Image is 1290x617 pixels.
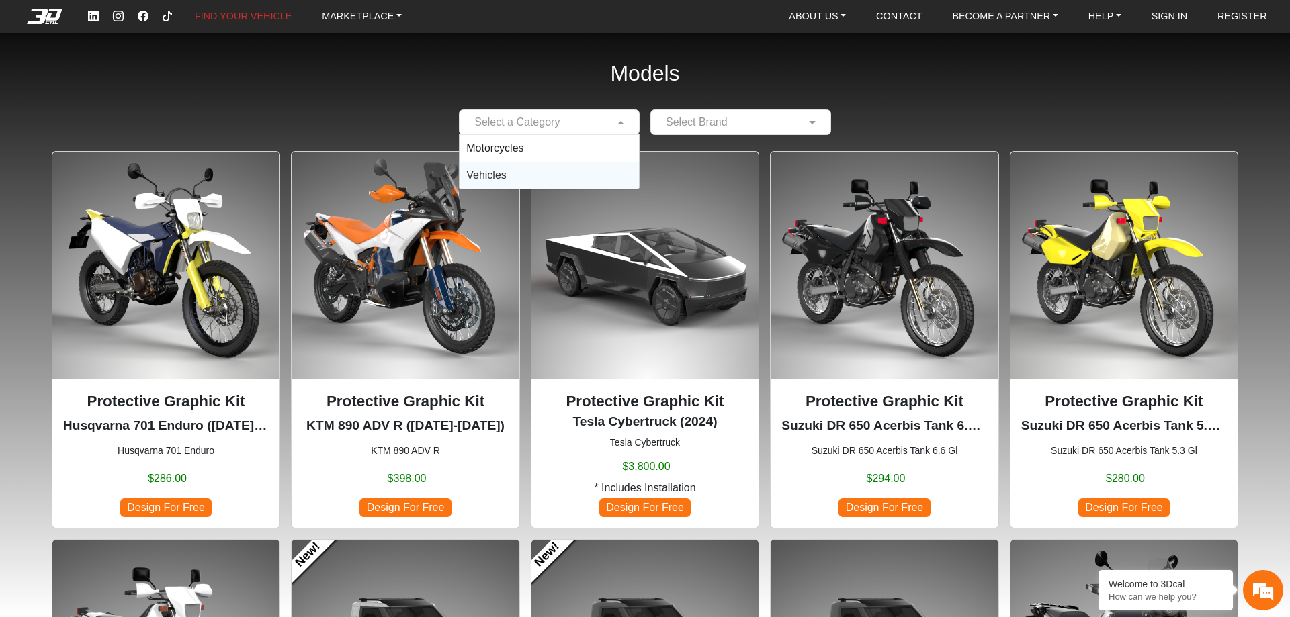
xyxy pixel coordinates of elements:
[771,152,998,379] img: DR 650Acerbis Tank 6.6 Gl1996-2024
[1146,6,1193,27] a: SIGN IN
[1212,6,1273,27] a: REGISTER
[542,390,748,413] p: Protective Graphic Kit
[1021,416,1227,436] p: Suzuki DR 650 Acerbis Tank 5.3 Gl (1996-2024)
[871,6,927,27] a: CONTACT
[1109,591,1223,602] p: How can we help you?
[520,528,574,583] a: New!
[52,151,280,528] div: Husqvarna 701 Enduro
[281,528,335,583] a: New!
[770,151,998,528] div: Suzuki DR 650 Acerbis Tank 6.6 Gl
[466,142,523,154] span: Motorcycles
[1083,6,1127,27] a: HELP
[542,436,748,450] small: Tesla Cybertruck
[1078,498,1170,516] span: Design For Free
[781,416,987,436] p: Suzuki DR 650 Acerbis Tank 6.6 Gl (1996-2024)
[599,498,691,516] span: Design For Free
[466,169,507,181] span: Vehicles
[610,43,679,104] h2: Models
[120,498,212,516] span: Design For Free
[316,6,407,27] a: MARKETPLACE
[947,6,1063,27] a: BECOME A PARTNER
[189,6,297,27] a: FIND YOUR VEHICLE
[302,416,508,436] p: KTM 890 ADV R (2023-2025)
[291,151,519,528] div: KTM 890 ADV R
[1010,152,1238,379] img: DR 650Acerbis Tank 5.3 Gl1996-2024
[148,471,187,487] span: $286.00
[302,390,508,413] p: Protective Graphic Kit
[388,471,427,487] span: $398.00
[867,471,906,487] span: $294.00
[459,134,640,189] ng-dropdown-panel: Options List
[783,6,851,27] a: ABOUT US
[302,444,508,458] small: KTM 890 ADV R
[531,152,759,379] img: Cybertrucknull2024
[63,416,269,436] p: Husqvarna 701 Enduro (2016-2024)
[1106,471,1145,487] span: $280.00
[52,152,279,379] img: 701 Enduronull2016-2024
[622,459,670,475] span: $3,800.00
[781,444,987,458] small: Suzuki DR 650 Acerbis Tank 6.6 Gl
[359,498,451,516] span: Design For Free
[1010,151,1238,528] div: Suzuki DR 650 Acerbis Tank 5.3 Gl
[838,498,930,516] span: Design For Free
[63,444,269,458] small: Husqvarna 701 Enduro
[594,480,695,496] span: * Includes Installation
[781,390,987,413] p: Protective Graphic Kit
[1109,579,1223,589] div: Welcome to 3Dcal
[292,152,519,379] img: 890 ADV R null2023-2025
[542,412,748,432] p: Tesla Cybertruck (2024)
[63,390,269,413] p: Protective Graphic Kit
[531,151,759,528] div: Tesla Cybertruck
[1021,390,1227,413] p: Protective Graphic Kit
[1021,444,1227,458] small: Suzuki DR 650 Acerbis Tank 5.3 Gl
